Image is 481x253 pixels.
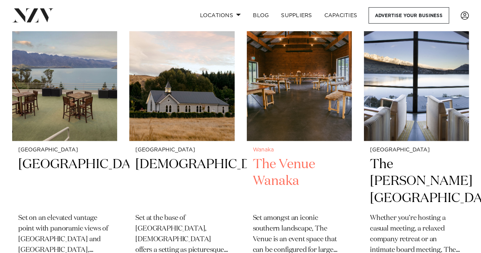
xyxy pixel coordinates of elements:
[135,147,228,153] small: [GEOGRAPHIC_DATA]
[253,147,346,153] small: Wanaka
[12,8,54,22] img: nzv-logo.png
[194,7,247,24] a: Locations
[247,7,275,24] a: BLOG
[135,156,228,207] h2: [DEMOGRAPHIC_DATA]
[370,147,463,153] small: [GEOGRAPHIC_DATA]
[253,156,346,207] h2: The Venue Wanaka
[275,7,318,24] a: SUPPLIERS
[18,156,111,207] h2: [GEOGRAPHIC_DATA]
[318,7,364,24] a: Capacities
[370,156,463,207] h2: The [PERSON_NAME][GEOGRAPHIC_DATA]
[368,7,449,24] a: Advertise your business
[18,147,111,153] small: [GEOGRAPHIC_DATA]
